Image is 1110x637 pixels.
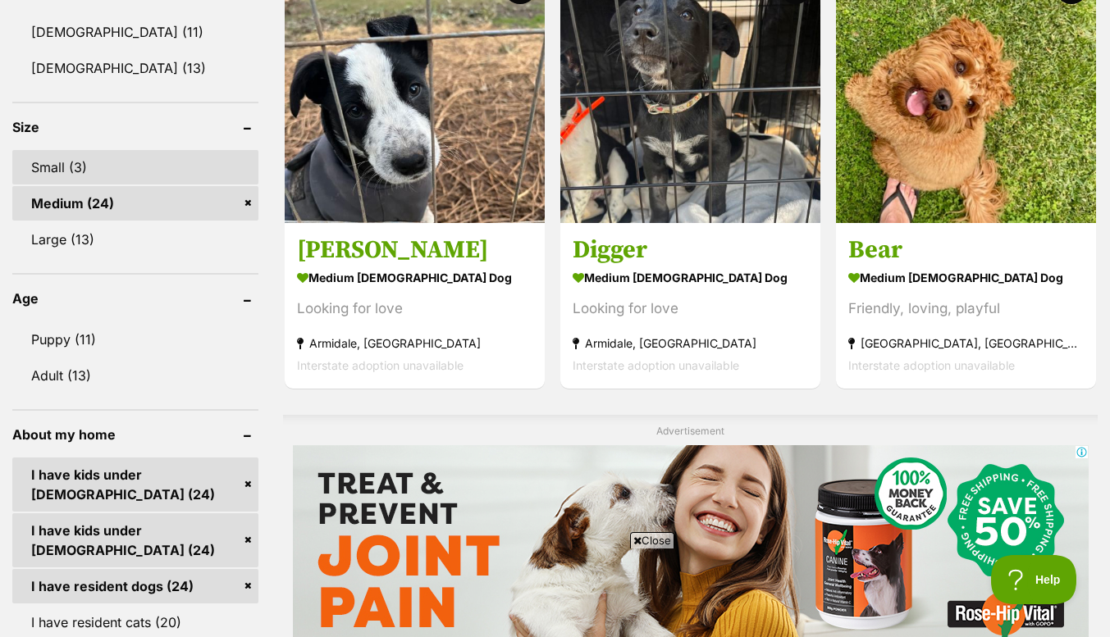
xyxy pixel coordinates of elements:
[848,234,1084,266] h3: Bear
[297,358,464,372] span: Interstate adoption unavailable
[848,266,1084,289] strong: medium [DEMOGRAPHIC_DATA] Dog
[573,358,739,372] span: Interstate adoption unavailable
[12,513,258,567] a: I have kids under [DEMOGRAPHIC_DATA] (24)
[630,532,674,548] span: Close
[12,150,258,184] a: Small (3)
[12,186,258,221] a: Medium (24)
[12,569,258,603] a: I have resident dogs (24)
[297,298,532,320] div: Looking for love
[285,222,545,389] a: [PERSON_NAME] medium [DEMOGRAPHIC_DATA] Dog Looking for love Armidale, [GEOGRAPHIC_DATA] Intersta...
[12,427,258,442] header: About my home
[848,358,1015,372] span: Interstate adoption unavailable
[12,457,258,512] a: I have kids under [DEMOGRAPHIC_DATA] (24)
[848,332,1084,354] strong: [GEOGRAPHIC_DATA], [GEOGRAPHIC_DATA]
[848,298,1084,320] div: Friendly, loving, playful
[573,266,808,289] strong: medium [DEMOGRAPHIC_DATA] Dog
[12,15,258,49] a: [DEMOGRAPHIC_DATA] (11)
[573,234,808,266] h3: Digger
[12,222,258,257] a: Large (13)
[991,555,1077,604] iframe: Help Scout Beacon - Open
[12,358,258,393] a: Adult (13)
[560,222,820,389] a: Digger medium [DEMOGRAPHIC_DATA] Dog Looking for love Armidale, [GEOGRAPHIC_DATA] Interstate adop...
[573,332,808,354] strong: Armidale, [GEOGRAPHIC_DATA]
[257,555,854,629] iframe: Advertisement
[297,234,532,266] h3: [PERSON_NAME]
[12,291,258,306] header: Age
[12,51,258,85] a: [DEMOGRAPHIC_DATA] (13)
[12,120,258,134] header: Size
[836,222,1096,389] a: Bear medium [DEMOGRAPHIC_DATA] Dog Friendly, loving, playful [GEOGRAPHIC_DATA], [GEOGRAPHIC_DATA]...
[573,298,808,320] div: Looking for love
[297,266,532,289] strong: medium [DEMOGRAPHIC_DATA] Dog
[12,322,258,357] a: Puppy (11)
[297,332,532,354] strong: Armidale, [GEOGRAPHIC_DATA]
